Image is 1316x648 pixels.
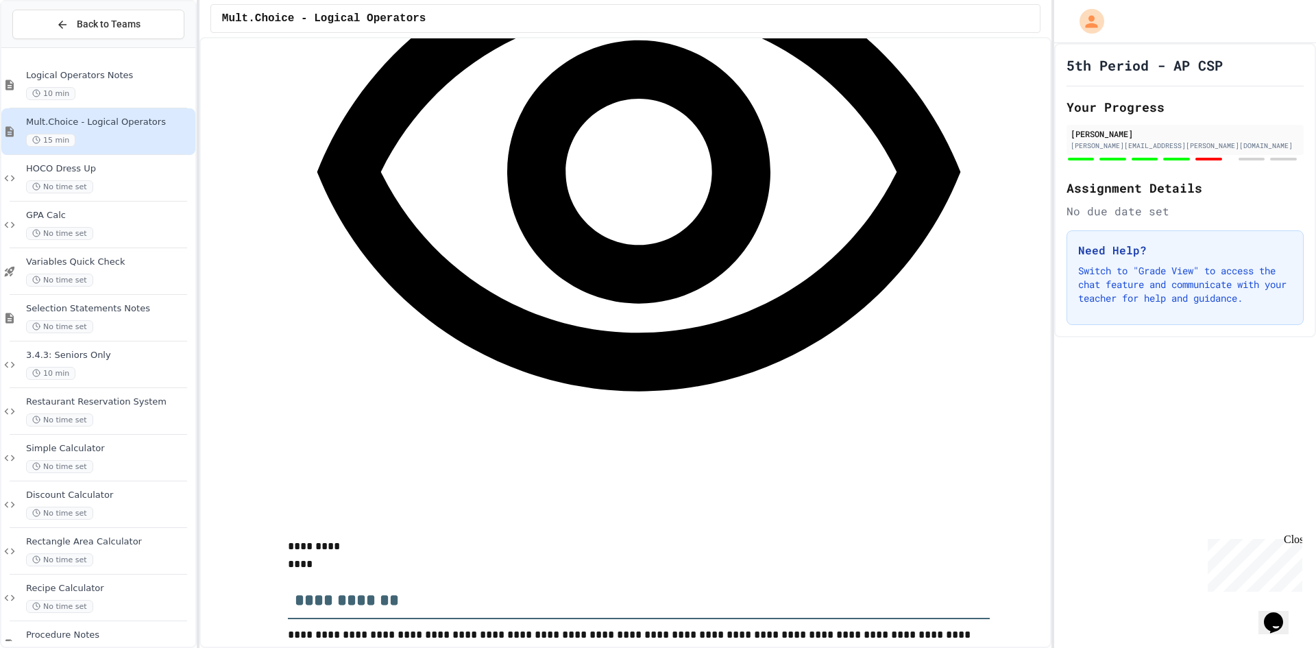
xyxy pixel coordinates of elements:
span: HOCO Dress Up [26,163,193,175]
span: Selection Statements Notes [26,303,193,315]
h3: Need Help? [1078,242,1292,259]
span: Simple Calculator [26,443,193,455]
p: Switch to "Grade View" to access the chat feature and communicate with your teacher for help and ... [1078,264,1292,305]
h1: 5th Period - AP CSP [1067,56,1223,75]
span: Restaurant Reservation System [26,396,193,408]
span: 3.4.3: Seniors Only [26,350,193,361]
button: Back to Teams [12,10,184,39]
div: My Account [1065,5,1108,37]
span: Logical Operators Notes [26,70,193,82]
span: 15 min [26,134,75,147]
span: Mult.Choice - Logical Operators [222,10,426,27]
div: [PERSON_NAME] [1071,128,1300,140]
h2: Assignment Details [1067,178,1304,197]
div: [PERSON_NAME][EMAIL_ADDRESS][PERSON_NAME][DOMAIN_NAME] [1071,141,1300,151]
span: No time set [26,553,93,566]
span: 10 min [26,367,75,380]
span: GPA Calc [26,210,193,221]
div: Chat with us now!Close [5,5,95,87]
span: No time set [26,180,93,193]
span: No time set [26,227,93,240]
h2: Your Progress [1067,97,1304,117]
span: No time set [26,600,93,613]
span: Procedure Notes [26,629,193,641]
iframe: chat widget [1202,533,1302,592]
span: 10 min [26,87,75,100]
span: No time set [26,274,93,287]
span: No time set [26,507,93,520]
span: Variables Quick Check [26,256,193,268]
iframe: chat widget [1258,593,1302,634]
span: Mult.Choice - Logical Operators [26,117,193,128]
span: Rectangle Area Calculator [26,536,193,548]
span: Back to Teams [77,17,141,32]
span: Recipe Calculator [26,583,193,595]
span: No time set [26,460,93,473]
span: No time set [26,413,93,427]
div: No due date set [1067,203,1304,219]
span: No time set [26,320,93,333]
span: Discount Calculator [26,490,193,501]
